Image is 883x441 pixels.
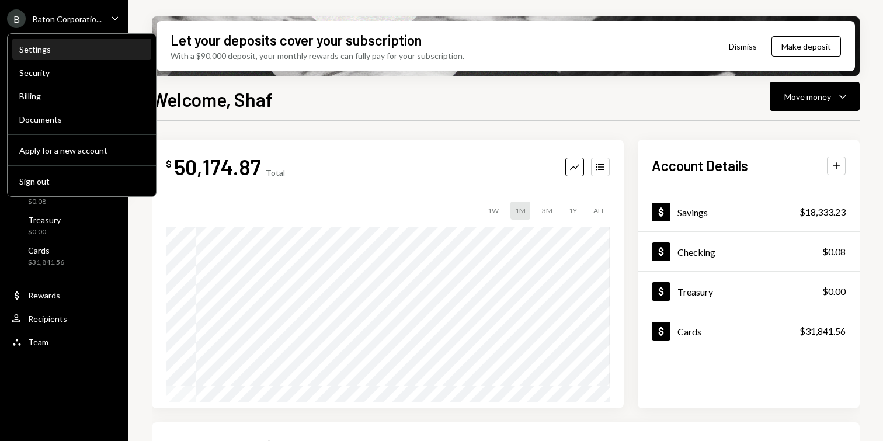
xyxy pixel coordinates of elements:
[12,62,151,83] a: Security
[638,311,860,350] a: Cards$31,841.56
[589,202,610,220] div: ALL
[19,91,144,101] div: Billing
[652,156,748,175] h2: Account Details
[799,324,846,338] div: $31,841.56
[770,82,860,111] button: Move money
[822,284,846,298] div: $0.00
[19,145,144,155] div: Apply for a new account
[771,36,841,57] button: Make deposit
[28,227,61,237] div: $0.00
[12,171,151,192] button: Sign out
[28,290,60,300] div: Rewards
[28,337,48,347] div: Team
[822,245,846,259] div: $0.08
[638,272,860,311] a: Treasury$0.00
[677,286,713,297] div: Treasury
[7,211,121,239] a: Treasury$0.00
[799,205,846,219] div: $18,333.23
[564,202,582,220] div: 1Y
[19,176,144,186] div: Sign out
[19,114,144,124] div: Documents
[33,14,102,24] div: Baton Corporatio...
[19,68,144,78] div: Security
[28,258,64,268] div: $31,841.56
[28,245,64,255] div: Cards
[152,88,273,111] h1: Welcome, Shaf
[510,202,530,220] div: 1M
[7,242,121,270] a: Cards$31,841.56
[166,158,172,170] div: $
[174,154,261,180] div: 50,174.87
[7,284,121,305] a: Rewards
[7,9,26,28] div: B
[537,202,557,220] div: 3M
[7,308,121,329] a: Recipients
[12,109,151,130] a: Documents
[28,197,62,207] div: $0.08
[638,232,860,271] a: Checking$0.08
[28,215,61,225] div: Treasury
[677,326,701,337] div: Cards
[266,168,285,178] div: Total
[12,140,151,161] button: Apply for a new account
[171,50,464,62] div: With a $90,000 deposit, your monthly rewards can fully pay for your subscription.
[19,44,144,54] div: Settings
[483,202,503,220] div: 1W
[677,207,708,218] div: Savings
[638,192,860,231] a: Savings$18,333.23
[784,91,831,103] div: Move money
[12,39,151,60] a: Settings
[7,331,121,352] a: Team
[28,314,67,324] div: Recipients
[677,246,715,258] div: Checking
[714,33,771,60] button: Dismiss
[171,30,422,50] div: Let your deposits cover your subscription
[12,85,151,106] a: Billing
